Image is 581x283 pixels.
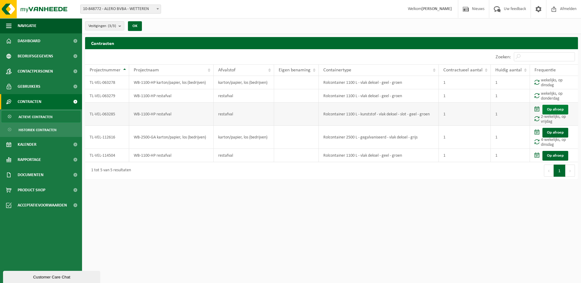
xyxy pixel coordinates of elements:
[2,111,81,122] a: Actieve contracten
[496,55,511,60] label: Zoeken:
[18,167,43,182] span: Documenten
[3,270,101,283] iframe: chat widget
[279,68,311,73] span: Eigen benaming
[18,137,36,152] span: Kalender
[18,64,53,79] span: Contactpersonen
[19,111,53,123] span: Actieve contracten
[18,94,41,109] span: Contracten
[18,152,41,167] span: Rapportage
[129,89,213,103] td: WB-1100-HP restafval
[129,149,213,162] td: WB-1100-HP restafval
[491,76,530,89] td: 1
[542,128,568,138] a: Op afroep
[214,76,274,89] td: karton/papier, los (bedrijven)
[491,149,530,162] td: 1
[108,24,116,28] count: (3/3)
[491,126,530,149] td: 1
[18,182,45,198] span: Product Shop
[85,21,124,30] button: Vestigingen(3/3)
[85,89,129,103] td: TL-VEL-063279
[218,68,235,73] span: Afvalstof
[319,126,439,149] td: Rolcontainer 2500 L - gegalvaniseerd - vlak deksel - grijs
[214,126,274,149] td: karton/papier, los (bedrijven)
[18,18,36,33] span: Navigatie
[530,76,578,89] td: wekelijks, op dinsdag
[18,49,53,64] span: Bedrijfsgegevens
[128,21,142,31] button: OK
[319,103,439,126] td: Rolcontainer 1100 L - kunststof - vlak deksel - slot - geel - groen
[90,68,121,73] span: Projectnummer
[129,126,213,149] td: WB-2500-GA karton/papier, los (bedrijven)
[554,165,566,177] button: 1
[88,165,131,176] div: 1 tot 5 van 5 resultaten
[535,68,556,73] span: Frequentie
[443,68,483,73] span: Contractueel aantal
[19,124,57,136] span: Historiek contracten
[530,103,578,126] td: 2-wekelijks, op vrijdag
[214,149,274,162] td: restafval
[134,68,159,73] span: Projectnaam
[18,198,67,213] span: Acceptatievoorwaarden
[18,79,40,94] span: Gebruikers
[439,149,491,162] td: 1
[2,124,81,135] a: Historiek contracten
[542,105,568,114] a: Op afroep
[129,76,213,89] td: WB-1100-HP karton/papier, los (bedrijven)
[566,165,575,177] button: Next
[319,89,439,103] td: Rolcontainer 1100 L - vlak deksel - geel - groen
[491,103,530,126] td: 1
[439,89,491,103] td: 1
[214,103,274,126] td: restafval
[85,37,578,49] h2: Contracten
[530,126,578,149] td: 4-wekelijks, op dinsdag
[319,76,439,89] td: Rolcontainer 1100 L - vlak deksel - geel - groen
[81,5,161,13] span: 10-848772 - ALERO BVBA - WETTEREN
[491,89,530,103] td: 1
[530,89,578,103] td: wekelijks, op donderdag
[80,5,161,14] span: 10-848772 - ALERO BVBA - WETTEREN
[323,68,351,73] span: Containertype
[88,22,116,31] span: Vestigingen
[439,76,491,89] td: 1
[85,126,129,149] td: TL-VEL-112616
[439,103,491,126] td: 1
[542,151,568,161] a: Op afroep
[85,103,129,126] td: TL-VEL-063285
[421,7,452,11] strong: [PERSON_NAME]
[319,149,439,162] td: Rolcontainer 1100 L - vlak deksel - geel - groen
[495,68,522,73] span: Huidig aantal
[18,33,40,49] span: Dashboard
[85,149,129,162] td: TL-VEL-114504
[129,103,213,126] td: WB-1100-HP restafval
[439,126,491,149] td: 1
[544,165,554,177] button: Previous
[214,89,274,103] td: restafval
[85,76,129,89] td: TL-VEL-063278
